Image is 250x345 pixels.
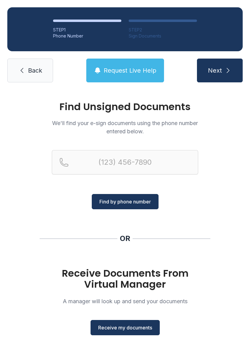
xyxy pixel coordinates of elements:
[129,33,197,39] div: Sign Documents
[52,297,198,305] p: A manager will look up and send your documents
[53,33,121,39] div: Phone Number
[120,234,130,243] div: OR
[28,66,42,75] span: Back
[104,66,156,75] span: Request Live Help
[52,150,198,174] input: Reservation phone number
[52,119,198,135] p: We'll find your e-sign documents using the phone number entered below.
[98,324,152,331] span: Receive my documents
[53,27,121,33] div: STEP 1
[52,102,198,112] h1: Find Unsigned Documents
[52,268,198,290] h1: Receive Documents From Virtual Manager
[99,198,151,205] span: Find by phone number
[129,27,197,33] div: STEP 2
[208,66,222,75] span: Next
